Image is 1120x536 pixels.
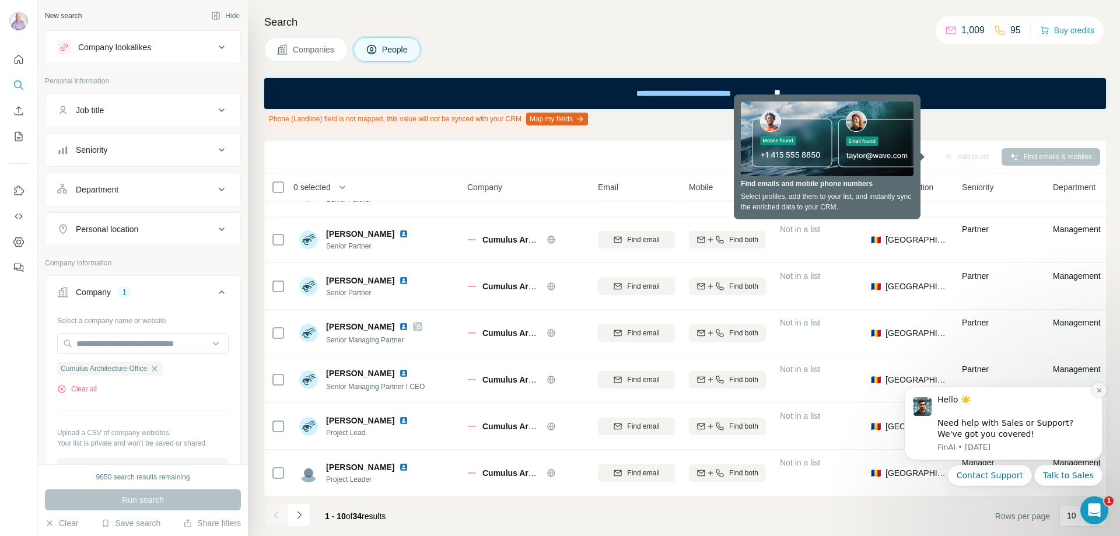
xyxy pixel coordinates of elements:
[1053,365,1101,374] span: Management
[293,181,331,193] span: 0 selected
[689,324,766,342] button: Find both
[962,318,989,327] span: Partner
[9,12,28,30] img: Avatar
[148,93,216,114] button: Quick reply: Talk to Sales
[26,25,45,44] img: Profile image for FinAI
[780,365,820,374] span: Not in a list
[61,93,145,114] button: Quick reply: Contact Support
[871,327,881,339] span: 🇷🇴
[871,281,881,292] span: 🇷🇴
[45,76,241,86] p: Personal information
[1104,496,1114,506] span: 1
[729,374,758,385] span: Find both
[729,468,758,478] span: Find both
[9,180,28,201] button: Use Surfe on LinkedIn
[627,374,659,385] span: Find email
[482,328,593,338] span: Cumulus Architecture Office
[627,468,659,478] span: Find email
[45,215,240,243] button: Personal location
[382,44,409,55] span: People
[598,324,675,342] button: Find email
[482,235,593,244] span: Cumulus Architecture Office
[96,472,190,482] div: 9650 search results remaining
[326,321,394,332] span: [PERSON_NAME]
[346,512,353,521] span: of
[467,328,477,338] img: Logo of Cumulus Architecture Office
[76,184,118,195] div: Department
[264,78,1106,109] iframe: Banner
[51,22,207,68] div: Hello ☀️ ​ Need help with Sales or Support? We've got you covered!
[467,282,477,291] img: Logo of Cumulus Architecture Office
[598,231,675,248] button: Find email
[57,458,229,479] button: Upload a list of companies
[326,415,394,426] span: [PERSON_NAME]
[598,278,675,295] button: Find email
[353,512,362,521] span: 34
[299,230,318,249] img: Avatar
[689,418,766,435] button: Find both
[45,96,240,124] button: Job title
[9,206,28,227] button: Use Surfe API
[76,286,111,298] div: Company
[203,7,248,24] button: Hide
[780,271,820,281] span: Not in a list
[1010,23,1021,37] p: 95
[467,235,477,244] img: Logo of Cumulus Architecture Office
[326,275,394,286] span: [PERSON_NAME]
[76,223,138,235] div: Personal location
[57,384,97,394] button: Clear all
[45,278,240,311] button: Company1
[962,181,993,193] span: Seniority
[962,225,989,234] span: Partner
[871,181,933,193] span: Personal location
[399,463,408,472] img: LinkedIn logo
[885,374,948,386] span: [GEOGRAPHIC_DATA]
[885,281,948,292] span: [GEOGRAPHIC_DATA]
[326,336,404,344] span: Senior Managing Partner
[205,10,220,26] button: Dismiss notification
[689,371,766,388] button: Find both
[299,370,318,389] img: Avatar
[780,181,797,193] span: Lists
[1053,181,1095,193] span: Department
[399,322,408,331] img: LinkedIn logo
[526,113,588,125] button: Map my fields
[45,517,78,529] button: Clear
[627,328,659,338] span: Find email
[299,277,318,296] img: Avatar
[962,365,989,374] span: Partner
[962,271,989,281] span: Partner
[9,257,28,278] button: Feedback
[326,461,394,473] span: [PERSON_NAME]
[871,421,881,432] span: 🇷🇴
[729,281,758,292] span: Find both
[51,22,207,68] div: Message content
[598,418,675,435] button: Find email
[45,258,241,268] p: Company information
[482,468,593,478] span: Cumulus Architecture Office
[871,374,881,386] span: 🇷🇴
[627,281,659,292] span: Find email
[326,367,394,379] span: [PERSON_NAME]
[326,383,425,391] span: Senior Managing Partner I CEO
[399,369,408,378] img: LinkedIn logo
[183,517,241,529] button: Share filters
[780,225,820,234] span: Not in a list
[961,23,985,37] p: 1,009
[9,100,28,121] button: Enrich CSV
[885,467,948,479] span: [GEOGRAPHIC_DATA]
[299,324,318,342] img: Avatar
[598,464,675,482] button: Find email
[326,241,413,251] span: Senior Partner
[1040,22,1094,38] button: Buy credits
[9,75,28,96] button: Search
[780,411,820,421] span: Not in a list
[780,318,820,327] span: Not in a list
[1053,318,1101,327] span: Management
[76,144,107,156] div: Seniority
[101,517,160,529] button: Save search
[299,464,318,482] img: Avatar
[729,328,758,338] span: Find both
[17,15,216,88] div: message notification from FinAI, 1w ago. Hello ☀️ ​ Need help with Sales or Support? We've got yo...
[689,278,766,295] button: Find both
